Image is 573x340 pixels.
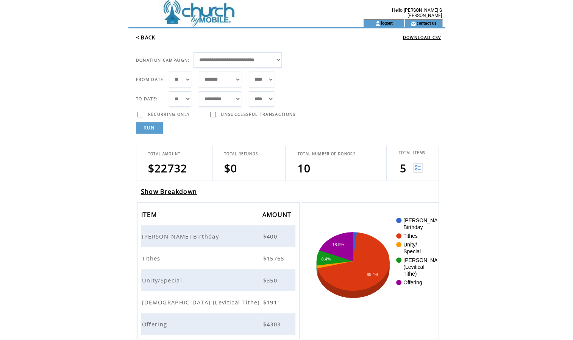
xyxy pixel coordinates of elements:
[142,232,221,239] a: [PERSON_NAME] Birthday
[136,34,156,41] a: < BACK
[392,8,442,18] span: Hello [PERSON_NAME] S [PERSON_NAME]
[136,77,165,82] span: FROM DATE:
[148,161,187,175] span: $22732
[142,298,262,306] span: [DEMOGRAPHIC_DATA] (Levitical Tithe)
[411,20,416,27] img: contact_us_icon.gif
[142,276,184,283] a: Unity/Special
[263,298,283,306] span: $1911
[321,257,331,261] text: 8.4%
[263,276,279,284] span: $350
[367,272,378,277] text: 69.4%
[263,232,279,240] span: $400
[398,150,425,155] span: TOTAL ITEMS
[381,20,392,25] a: logout
[403,248,421,254] text: Special
[413,163,423,173] img: View list
[263,254,286,262] span: $15768
[400,161,406,175] span: 5
[142,320,169,327] a: Offering
[314,214,437,328] svg: A chart.
[136,96,158,101] span: TO DATE:
[142,298,262,305] a: [DEMOGRAPHIC_DATA] (Levitical Tithe)
[224,161,237,175] span: $0
[142,232,221,240] span: [PERSON_NAME] Birthday
[262,212,294,217] a: AMOUNT
[403,224,423,230] text: Birthday
[403,279,422,285] text: Offering
[403,271,417,277] text: Tithe)
[403,257,447,263] text: [PERSON_NAME]
[142,254,162,262] span: Tithes
[148,112,190,117] span: RECURRING ONLY
[403,242,417,248] text: Unity/
[403,35,441,40] a: DOWNLOAD CSV
[403,264,424,270] text: (Levitical
[403,233,418,239] text: Tithes
[141,212,159,217] a: ITEM
[221,112,295,117] span: UNSUCCESSFUL TRANSACTIONS
[148,151,181,156] span: TOTAL AMOUNT
[142,254,162,261] a: Tithes
[141,187,197,196] a: Show Breakdown
[142,320,169,328] span: Offering
[332,242,344,246] text: 18.9%
[263,320,283,328] span: $4303
[375,20,381,27] img: account_icon.gif
[224,151,258,156] span: TOTAL REFUNDS
[262,209,294,223] span: AMOUNT
[136,122,163,134] a: RUN
[142,276,184,284] span: Unity/Special
[297,151,355,156] span: TOTAL NUMBER OF DONORS
[403,217,447,223] text: [PERSON_NAME]
[416,20,436,25] a: contact us
[141,209,159,223] span: ITEM
[136,58,190,63] span: DONATION CAMPAIGN:
[297,161,311,175] span: 10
